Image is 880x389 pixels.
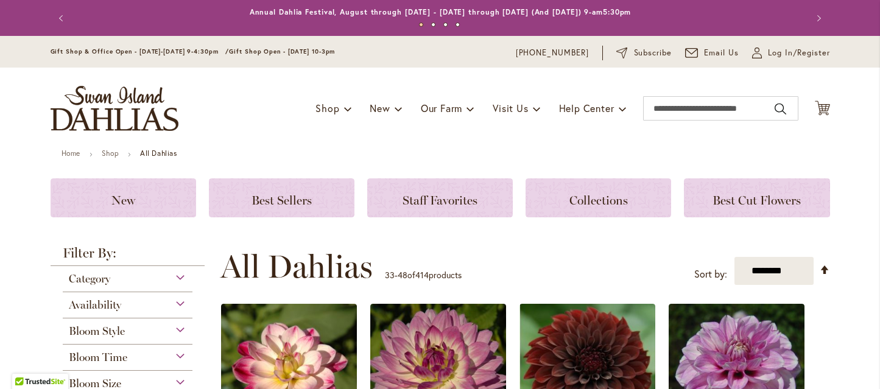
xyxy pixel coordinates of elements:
a: Collections [526,178,671,217]
span: Visit Us [493,102,528,114]
button: 1 of 4 [419,23,423,27]
button: 4 of 4 [456,23,460,27]
span: All Dahlias [220,248,373,285]
span: Best Cut Flowers [713,193,801,208]
span: Help Center [559,102,614,114]
a: Annual Dahlia Festival, August through [DATE] - [DATE] through [DATE] (And [DATE]) 9-am5:30pm [250,7,632,16]
span: New [370,102,390,114]
a: New [51,178,196,217]
a: Subscribe [616,47,672,59]
span: Our Farm [421,102,462,114]
span: Staff Favorites [403,193,477,208]
span: Gift Shop Open - [DATE] 10-3pm [229,47,335,55]
span: 33 [385,269,395,281]
span: Subscribe [634,47,672,59]
a: [PHONE_NUMBER] [516,47,590,59]
a: store logo [51,86,178,131]
a: Best Cut Flowers [684,178,829,217]
a: Shop [102,149,119,158]
span: Collections [569,193,628,208]
a: Log In/Register [752,47,830,59]
span: Gift Shop & Office Open - [DATE]-[DATE] 9-4:30pm / [51,47,230,55]
span: Email Us [704,47,739,59]
button: Previous [51,6,75,30]
span: Best Sellers [252,193,312,208]
p: - of products [385,265,462,285]
span: 48 [398,269,407,281]
a: Home [62,149,80,158]
label: Sort by: [694,263,727,286]
a: Best Sellers [209,178,354,217]
button: 2 of 4 [431,23,435,27]
span: Category [69,272,110,286]
button: 3 of 4 [443,23,448,27]
strong: Filter By: [51,247,205,266]
span: New [111,193,135,208]
a: Email Us [685,47,739,59]
span: Availability [69,298,121,312]
span: 414 [415,269,429,281]
a: Staff Favorites [367,178,513,217]
span: Log In/Register [768,47,830,59]
span: Bloom Style [69,324,125,338]
span: Bloom Time [69,351,127,364]
span: Shop [315,102,339,114]
button: Next [806,6,830,30]
strong: All Dahlias [140,149,177,158]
